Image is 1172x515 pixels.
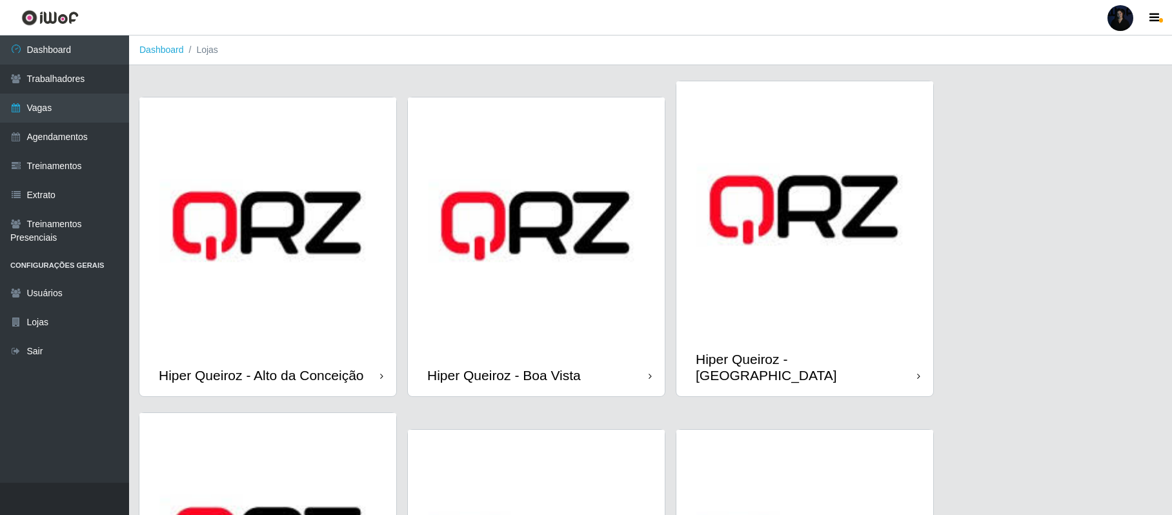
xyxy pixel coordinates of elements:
div: Hiper Queiroz - Alto da Conceição [159,367,364,383]
div: Hiper Queiroz - [GEOGRAPHIC_DATA] [696,351,917,383]
img: cardImg [676,81,933,338]
img: CoreUI Logo [21,10,79,26]
li: Lojas [184,43,218,57]
div: Hiper Queiroz - Boa Vista [427,367,581,383]
img: cardImg [408,97,665,354]
nav: breadcrumb [129,35,1172,65]
a: Dashboard [139,45,184,55]
img: cardImg [139,97,396,354]
a: Hiper Queiroz - Boa Vista [408,97,665,396]
a: Hiper Queiroz - Alto da Conceição [139,97,396,396]
a: Hiper Queiroz - [GEOGRAPHIC_DATA] [676,81,933,396]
